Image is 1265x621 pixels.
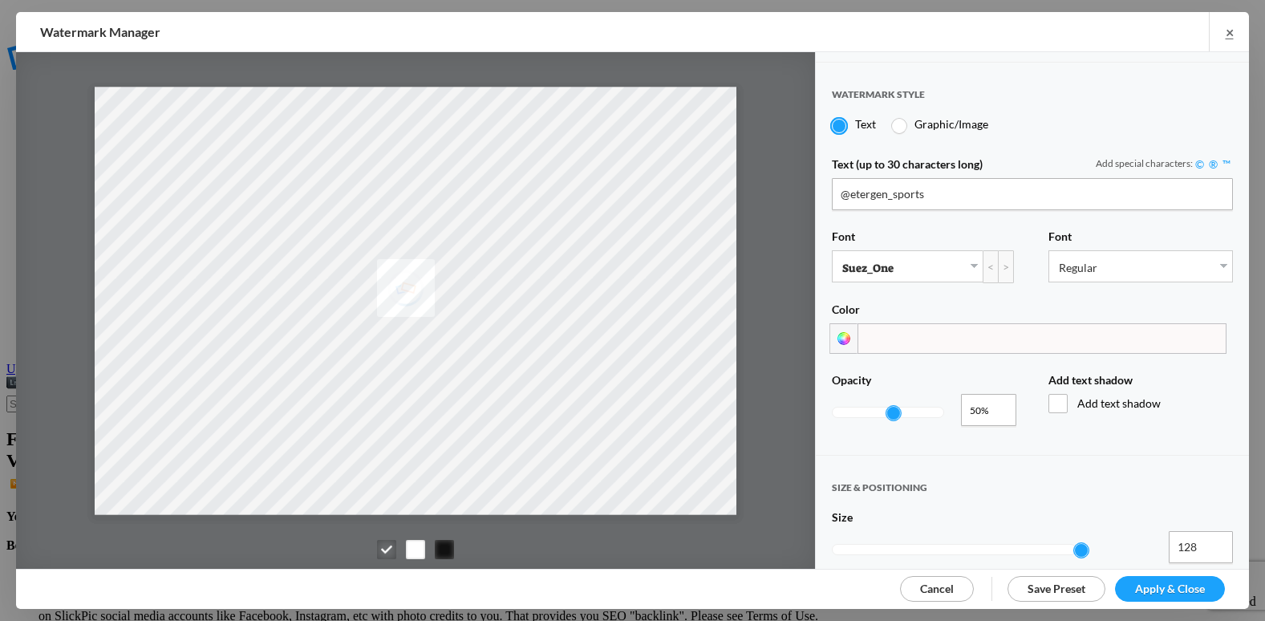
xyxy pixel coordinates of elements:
[1048,373,1133,394] span: Add text shadow
[920,582,954,595] span: Cancel
[1220,157,1233,171] a: ™
[832,157,983,178] span: Text (up to 30 characters long)
[1115,576,1225,602] a: Apply & Close
[970,403,997,419] span: 50%
[914,117,988,131] span: Graphic/Image
[1048,394,1233,413] span: Add text shadow
[1028,582,1085,595] span: Save Preset
[983,250,999,283] div: <
[1135,582,1205,595] span: Apply & Close
[832,229,855,250] span: Font
[832,88,925,115] span: Watermark style
[832,302,860,323] span: Color
[1096,157,1233,171] div: Add special characters:
[1206,157,1220,171] a: ®
[832,481,927,508] span: SIZE & POSITIONING
[832,178,1233,210] input: Enter your text here, for example: © Andy Anderson
[832,510,853,531] span: Size
[1049,251,1232,282] a: Regular
[40,12,805,52] h2: Watermark Manager
[1008,576,1105,602] a: Save Preset
[900,576,974,602] a: Cancel
[1193,157,1206,171] a: ©
[832,373,871,394] span: Opacity
[1048,229,1072,250] span: Font
[998,250,1014,283] div: >
[833,251,983,282] a: Suez_One
[1209,12,1249,51] a: ×
[855,117,876,131] span: Text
